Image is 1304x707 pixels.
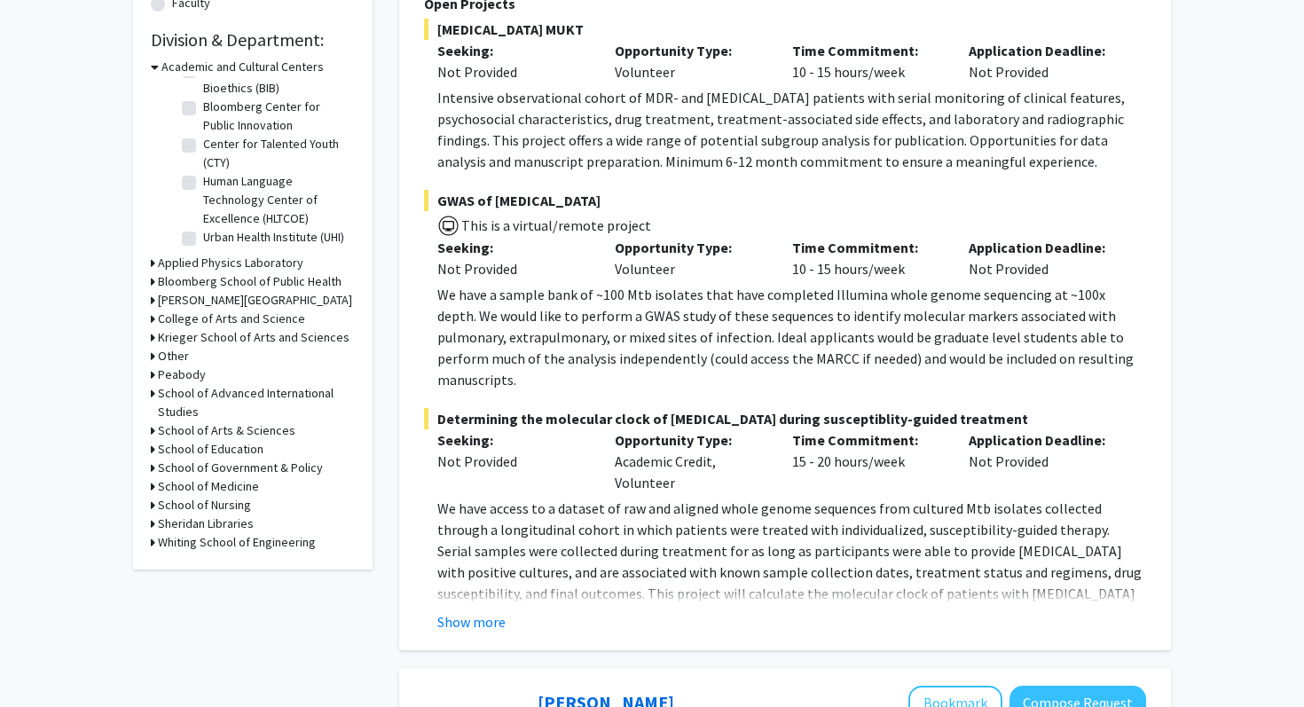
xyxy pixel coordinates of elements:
p: We have access to a dataset of raw and aligned whole genome sequences from cultured Mtb isolates ... [437,498,1146,689]
h3: School of Medicine [158,477,259,496]
p: Opportunity Type: [615,40,766,61]
div: Volunteer [601,237,779,279]
h3: School of Arts & Sciences [158,421,295,440]
p: We have a sample bank of ~100 Mtb isolates that have completed Illumina whole genome sequencing a... [437,284,1146,390]
label: Human Language Technology Center of Excellence (HLTCOE) [203,172,350,228]
iframe: Chat [13,627,75,694]
div: Not Provided [955,429,1133,493]
span: GWAS of [MEDICAL_DATA] [424,190,1146,211]
h3: School of Advanced International Studies [158,384,355,421]
h3: [PERSON_NAME][GEOGRAPHIC_DATA] [158,291,352,310]
div: Not Provided [955,237,1133,279]
span: [MEDICAL_DATA] MUKT [424,19,1146,40]
h3: School of Education [158,440,263,459]
p: Application Deadline: [969,429,1119,451]
div: 10 - 15 hours/week [779,237,956,279]
div: Academic Credit, Volunteer [601,429,779,493]
p: Time Commitment: [792,237,943,258]
span: Determining the molecular clock of [MEDICAL_DATA] during susceptiblity-guided treatment [424,408,1146,429]
h3: Applied Physics Laboratory [158,254,303,272]
label: Berman Institute of Bioethics (BIB) [203,60,350,98]
h3: Whiting School of Engineering [158,533,316,552]
label: Center for Talented Youth (CTY) [203,135,350,172]
p: Time Commitment: [792,429,943,451]
h3: Other [158,347,189,365]
p: Intensive observational cohort of MDR- and [MEDICAL_DATA] patients with serial monitoring of clin... [437,87,1146,172]
h3: Academic and Cultural Centers [161,58,324,76]
h3: Peabody [158,365,206,384]
p: Application Deadline: [969,40,1119,61]
label: Bloomberg Center for Public Innovation [203,98,350,135]
h3: School of Nursing [158,496,251,515]
p: Time Commitment: [792,40,943,61]
p: Seeking: [437,237,588,258]
span: This is a virtual/remote project [460,216,651,234]
p: Seeking: [437,429,588,451]
h3: College of Arts and Science [158,310,305,328]
div: Not Provided [955,40,1133,82]
div: Volunteer [601,40,779,82]
h2: Division & Department: [151,29,355,51]
label: Urban Health Institute (UHI) [203,228,344,247]
div: Not Provided [437,61,588,82]
p: Opportunity Type: [615,429,766,451]
div: 10 - 15 hours/week [779,40,956,82]
div: Not Provided [437,451,588,472]
div: 15 - 20 hours/week [779,429,956,493]
div: Not Provided [437,258,588,279]
p: Opportunity Type: [615,237,766,258]
h3: Bloomberg School of Public Health [158,272,342,291]
p: Application Deadline: [969,237,1119,258]
h3: Sheridan Libraries [158,515,254,533]
button: Show more [437,611,506,632]
h3: Krieger School of Arts and Sciences [158,328,350,347]
p: Seeking: [437,40,588,61]
h3: School of Government & Policy [158,459,323,477]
